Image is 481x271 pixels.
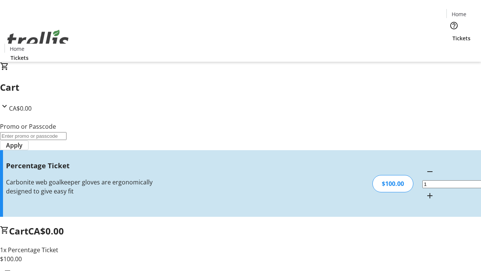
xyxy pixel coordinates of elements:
[28,225,64,237] span: CA$0.00
[452,34,470,42] span: Tickets
[422,164,437,179] button: Decrement by one
[446,42,461,57] button: Cart
[446,34,476,42] a: Tickets
[452,10,466,18] span: Home
[446,18,461,33] button: Help
[5,54,35,62] a: Tickets
[9,104,32,113] span: CA$0.00
[5,45,29,53] a: Home
[372,175,413,192] div: $100.00
[6,178,170,196] div: Carbonite web goalkeeper gloves are ergonomically designed to give easy fit
[11,54,29,62] span: Tickets
[10,45,24,53] span: Home
[6,141,23,150] span: Apply
[447,10,471,18] a: Home
[5,21,71,59] img: Orient E2E Organization 5VlIFcayl0's Logo
[6,160,170,171] h3: Percentage Ticket
[422,188,437,203] button: Increment by one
